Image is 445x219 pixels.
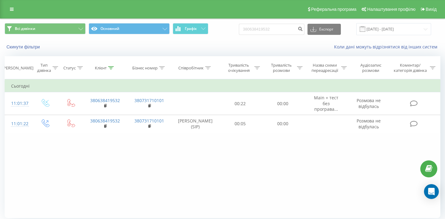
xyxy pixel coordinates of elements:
button: Скинути фільтри [5,44,43,50]
a: 380638419532 [90,118,120,124]
div: Статус [63,65,76,71]
td: 00:22 [219,92,262,115]
div: Коментар/категорія дзвінка [392,63,428,73]
span: Розмова не відбулась [357,118,381,129]
div: Співробітник [178,65,204,71]
button: Основний [89,23,170,34]
span: Розмова не відбулась [357,97,381,109]
td: [PERSON_NAME] (SIP) [172,115,219,133]
td: Сьогодні [5,80,440,92]
div: Аудіозапис розмови [354,63,388,73]
span: Налаштування профілю [367,7,415,12]
span: Реферальна програма [311,7,357,12]
input: Пошук за номером [239,24,304,35]
div: 11:01:37 [11,97,26,109]
div: 11:01:22 [11,118,26,130]
div: Назва схеми переадресації [310,63,340,73]
a: 380731710101 [134,97,164,103]
span: Вихід [426,7,437,12]
div: Тривалість очікування [225,63,253,73]
span: Всі дзвінки [15,26,35,31]
td: 00:05 [219,115,262,133]
a: 380731710101 [134,118,164,124]
div: Клієнт [95,65,107,71]
a: Коли дані можуть відрізнятися вiд інших систем [334,44,440,50]
button: Графік [173,23,208,34]
div: [PERSON_NAME] [2,65,33,71]
div: Open Intercom Messenger [424,184,439,199]
td: 00:00 [261,115,304,133]
div: Тип дзвінка [37,63,51,73]
td: 00:00 [261,92,304,115]
div: Бізнес номер [132,65,158,71]
span: Графік [185,27,197,31]
a: 380638419532 [90,97,120,103]
button: Всі дзвінки [5,23,86,34]
button: Експорт [307,24,341,35]
div: Тривалість розмови [267,63,295,73]
span: Main + тест без програва... [314,95,338,112]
